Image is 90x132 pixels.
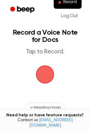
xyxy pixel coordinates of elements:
a: [EMAIL_ADDRESS][DOMAIN_NAME] [29,118,73,128]
a: Log Out [55,9,84,23]
button: Recording History [25,103,65,112]
img: Beep Logo [36,65,54,83]
p: Tap to Record. [11,48,79,56]
span: Recording History [34,105,61,110]
h1: Record a Voice Note for Docs [11,29,79,43]
a: Beep [6,4,40,16]
span: Contact us [4,118,86,128]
